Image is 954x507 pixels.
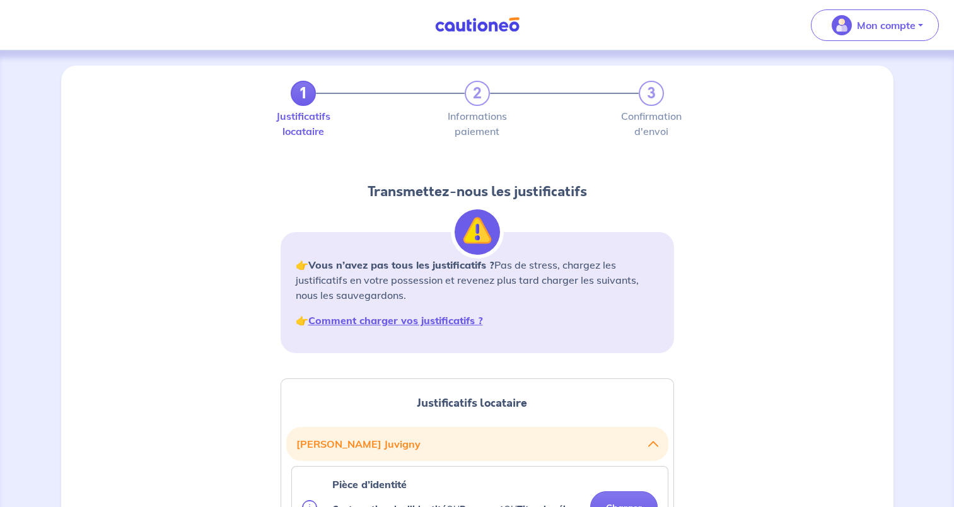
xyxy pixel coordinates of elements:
p: 👉 Pas de stress, chargez les justificatifs en votre possession et revenez plus tard charger les s... [296,257,659,303]
img: Cautioneo [430,17,525,33]
p: Mon compte [857,18,916,33]
a: 1 [291,81,316,106]
img: illu_account_valid_menu.svg [832,15,852,35]
strong: Vous n’avez pas tous les justificatifs ? [308,259,494,271]
label: Informations paiement [465,111,490,136]
p: 👉 [296,313,659,328]
strong: Pièce d’identité [332,478,407,491]
label: Justificatifs locataire [291,111,316,136]
img: illu_alert.svg [455,209,500,255]
span: Justificatifs locataire [417,395,527,411]
button: [PERSON_NAME] Juvigny [296,432,658,456]
a: Comment charger vos justificatifs ? [308,314,483,327]
button: illu_account_valid_menu.svgMon compte [811,9,939,41]
label: Confirmation d'envoi [639,111,664,136]
h2: Transmettez-nous les justificatifs [281,182,674,202]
